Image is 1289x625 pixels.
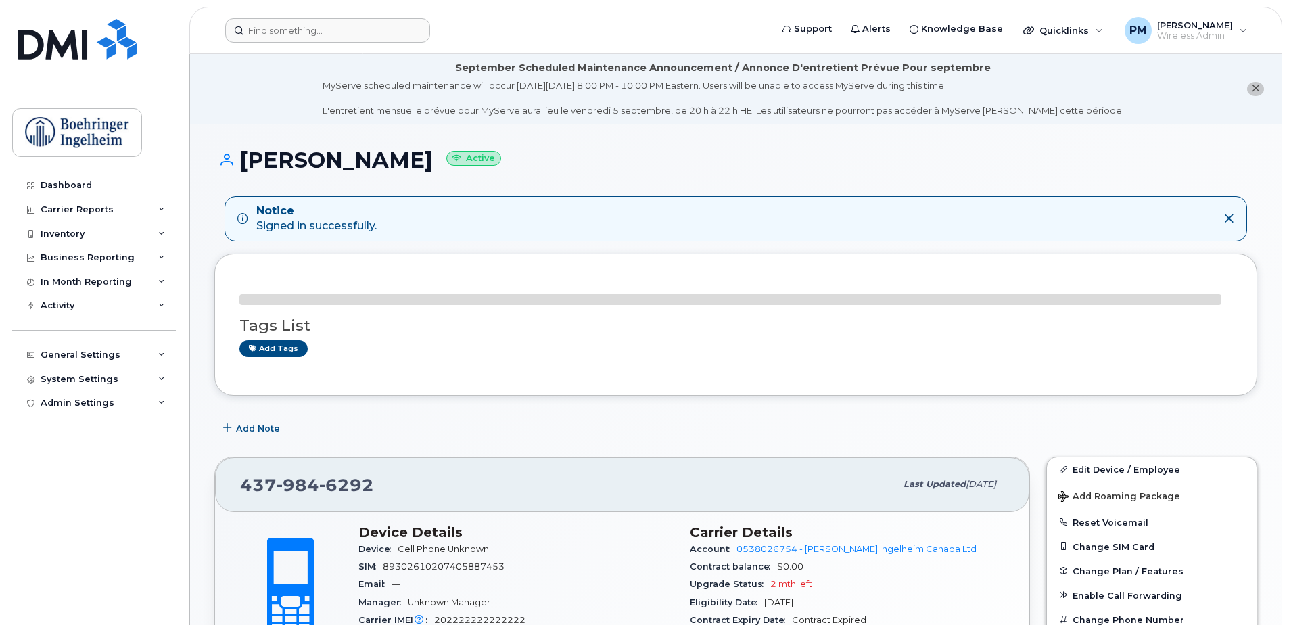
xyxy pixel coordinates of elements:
span: 2 mth left [770,579,812,589]
button: Add Note [214,416,291,440]
span: 6292 [319,475,374,495]
span: Carrier IMEI [358,615,434,625]
span: Last updated [904,479,966,489]
span: Add Note [236,422,280,435]
div: MyServe scheduled maintenance will occur [DATE][DATE] 8:00 PM - 10:00 PM Eastern. Users will be u... [323,79,1124,117]
span: 89302610207405887453 [383,561,505,572]
button: Change Plan / Features [1047,559,1257,583]
span: Contract Expiry Date [690,615,792,625]
span: Eligibility Date [690,597,764,607]
span: Change Plan / Features [1073,565,1183,576]
a: 0538026754 - [PERSON_NAME] Ingelheim Canada Ltd [736,544,977,554]
span: Upgrade Status [690,579,770,589]
span: Email [358,579,392,589]
div: Signed in successfully. [256,204,377,235]
span: [DATE] [764,597,793,607]
strong: Notice [256,204,377,219]
span: Manager [358,597,408,607]
span: Add Roaming Package [1058,491,1180,504]
a: Edit Device / Employee [1047,457,1257,482]
h1: [PERSON_NAME] [214,148,1257,172]
button: Reset Voicemail [1047,510,1257,534]
span: Unknown Manager [408,597,490,607]
h3: Tags List [239,317,1232,334]
span: Contract balance [690,561,777,572]
span: 202222222222222 [434,615,525,625]
span: Contract Expired [792,615,866,625]
h3: Device Details [358,524,674,540]
span: SIM [358,561,383,572]
span: Cell Phone Unknown [398,544,489,554]
a: Add tags [239,340,308,357]
span: 437 [240,475,374,495]
small: Active [446,151,501,166]
button: Add Roaming Package [1047,482,1257,509]
span: Account [690,544,736,554]
button: close notification [1247,82,1264,96]
span: $0.00 [777,561,803,572]
button: Change SIM Card [1047,534,1257,559]
span: Enable Call Forwarding [1073,590,1182,600]
span: — [392,579,400,589]
span: [DATE] [966,479,996,489]
button: Enable Call Forwarding [1047,583,1257,607]
span: 984 [277,475,319,495]
div: September Scheduled Maintenance Announcement / Annonce D'entretient Prévue Pour septembre [455,61,991,75]
span: Device [358,544,398,554]
h3: Carrier Details [690,524,1005,540]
